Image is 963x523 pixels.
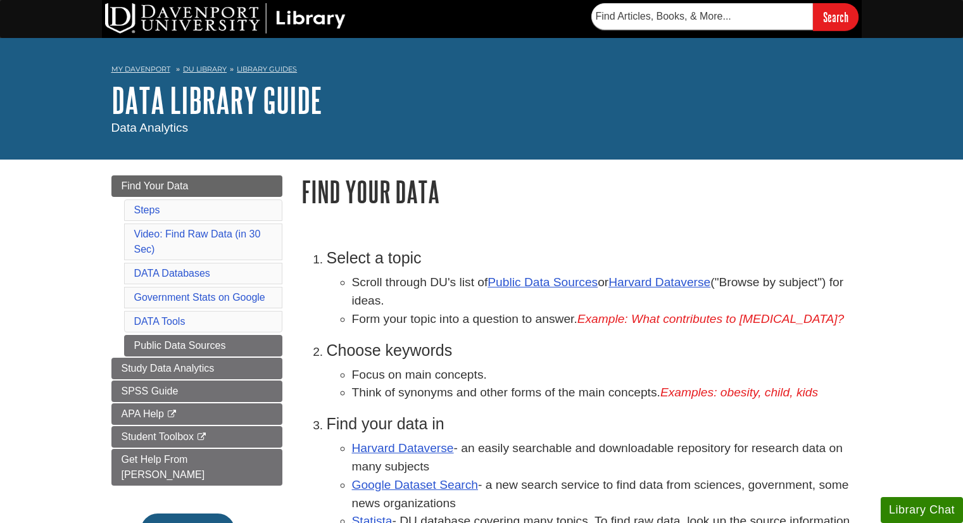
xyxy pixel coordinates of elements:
li: Form your topic into a question to answer. [352,310,852,329]
h3: Choose keywords [327,341,852,360]
a: Library Guides [237,65,297,73]
li: Focus on main concepts. [352,366,852,384]
i: This link opens in a new window [167,410,177,419]
a: DU Library [183,65,227,73]
button: Library Chat [881,497,963,523]
h1: Find Your Data [301,175,852,208]
a: Government Stats on Google [134,292,265,303]
a: My Davenport [111,64,170,75]
a: Video: Find Raw Data (in 30 Sec) [134,229,261,255]
a: Find Your Data [111,175,282,197]
a: Get Help From [PERSON_NAME] [111,449,282,486]
a: DATA Library Guide [111,80,322,120]
li: Scroll through DU's list of or ("Browse by subject") for ideas. [352,274,852,310]
span: SPSS Guide [122,386,179,396]
img: DU Library [105,3,346,34]
h3: Select a topic [327,249,852,267]
a: SPSS Guide [111,381,282,402]
li: Think of synonyms and other forms of the main concepts. [352,384,852,402]
a: Public Data Sources [488,275,598,289]
span: Find Your Data [122,180,189,191]
input: Find Articles, Books, & More... [591,3,813,30]
input: Search [813,3,859,30]
i: This link opens in a new window [196,433,207,441]
li: - a new search service to find data from sciences, government, some news organizations [352,476,852,513]
a: Public Data Sources [124,335,282,356]
span: Get Help From [PERSON_NAME] [122,454,205,480]
a: Google Dataset Search [352,478,478,491]
li: - an easily searchable and downloadable repository for research data on many subjects [352,439,852,476]
em: Examples: obesity, child, kids [660,386,818,399]
a: Harvard Dataverse [352,441,454,455]
a: Steps [134,205,160,215]
a: Student Toolbox [111,426,282,448]
a: APA Help [111,403,282,425]
form: Searches DU Library's articles, books, and more [591,3,859,30]
span: APA Help [122,408,164,419]
a: Harvard Dataverse [608,275,710,289]
a: DATA Tools [134,316,186,327]
a: Study Data Analytics [111,358,282,379]
h3: Find your data in [327,415,852,433]
span: Study Data Analytics [122,363,215,374]
nav: breadcrumb [111,61,852,81]
span: Data Analytics [111,121,189,134]
span: Student Toolbox [122,431,194,442]
em: Example: What contributes to [MEDICAL_DATA]? [577,312,845,325]
a: DATA Databases [134,268,210,279]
